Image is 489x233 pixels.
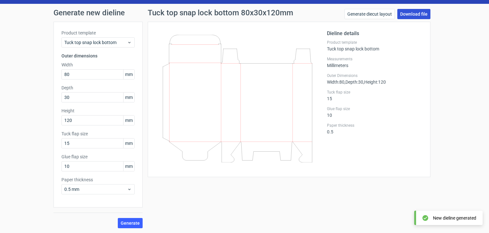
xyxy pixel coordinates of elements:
div: New dieline generated [433,215,476,221]
span: , Depth : 30 [344,79,363,85]
label: Paper thickness [327,123,422,128]
span: mm [123,93,134,102]
label: Height [61,108,135,114]
span: Tuck top snap lock bottom [64,39,127,46]
label: Width [61,62,135,68]
span: mm [123,139,134,148]
label: Tuck flap size [327,90,422,95]
span: 0.5 mm [64,186,127,192]
label: Paper thickness [61,177,135,183]
h3: Outer dimensions [61,53,135,59]
button: Generate [118,218,143,228]
label: Glue flap size [327,106,422,111]
span: mm [123,116,134,125]
a: Generate diecut layout [344,9,395,19]
label: Product template [327,40,422,45]
div: 10 [327,106,422,118]
span: mm [123,162,134,171]
label: Outer Dimensions [327,73,422,78]
h2: Dieline details [327,30,422,37]
span: Width : 80 [327,79,344,85]
div: 0.5 [327,123,422,134]
label: Depth [61,85,135,91]
span: mm [123,70,134,79]
h1: Generate new dieline [53,9,436,17]
label: Measurements [327,56,422,62]
div: 15 [327,90,422,101]
a: Download file [397,9,430,19]
div: Tuck top snap lock bottom [327,40,422,51]
label: Glue flap size [61,154,135,160]
label: Tuck flap size [61,131,135,137]
h1: Tuck top snap lock bottom 80x30x120mm [148,9,293,17]
div: Millimeters [327,56,422,68]
span: Generate [121,221,140,225]
label: Product template [61,30,135,36]
span: , Height : 120 [363,79,386,85]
